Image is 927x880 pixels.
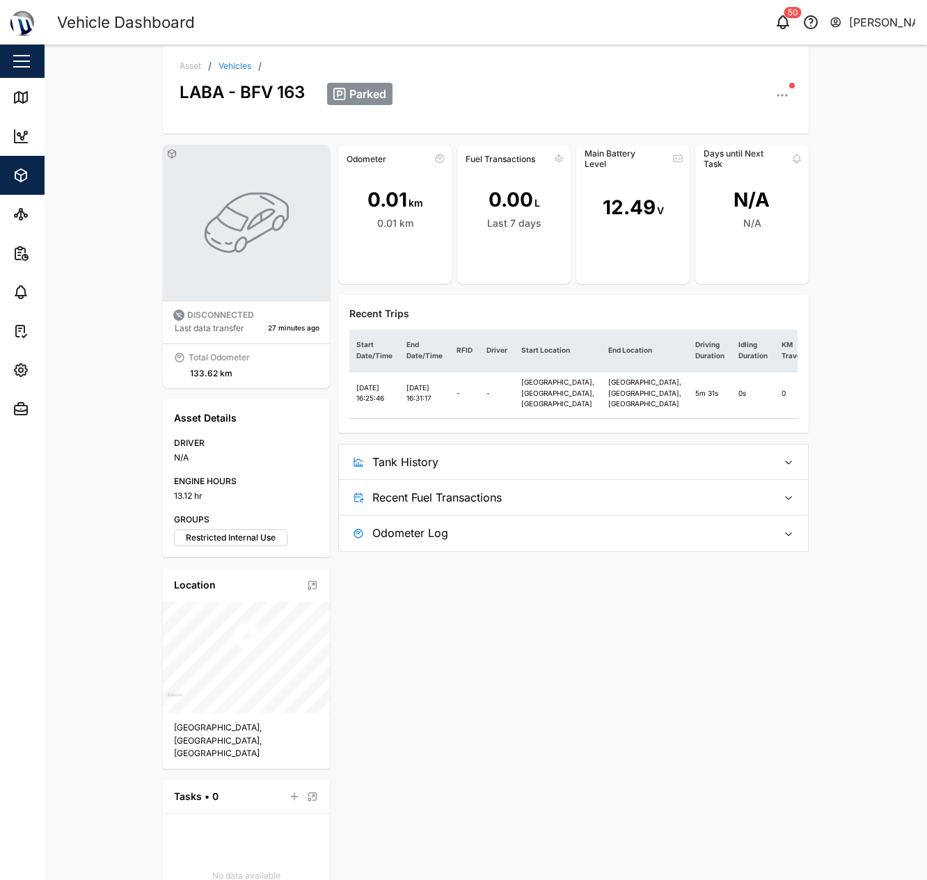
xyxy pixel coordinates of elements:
div: 0.00 [489,185,533,215]
th: End Date/Time [399,330,450,372]
div: Tasks [36,323,74,339]
div: Vehicle Dashboard [57,10,195,35]
img: VEHICLE photo [202,178,291,267]
div: 27 minutes ago [268,323,319,334]
span: Recent Fuel Transactions [372,480,766,515]
div: [PERSON_NAME] [849,14,916,31]
div: 0.01 km [377,216,413,231]
div: 12.49 [603,193,656,223]
canvas: Map [163,602,330,713]
div: Dashboard [36,129,99,144]
th: KM Travelled [775,330,821,372]
div: Odometer [347,154,386,164]
th: Start Location [514,330,601,372]
div: Last 7 days [487,216,541,231]
div: Days until Next Task [704,148,777,169]
div: / [208,61,212,71]
span: Tank History [372,445,766,479]
div: Sites [36,207,70,222]
img: Main Logo [7,7,38,38]
td: [GEOGRAPHIC_DATA], [GEOGRAPHIC_DATA], [GEOGRAPHIC_DATA] [514,372,601,415]
div: km [409,195,423,211]
div: Main Battery Level [585,148,658,169]
button: [PERSON_NAME] [829,13,916,32]
a: Mapbox logo [167,693,183,709]
div: L [534,195,540,211]
td: - [450,372,480,415]
div: Map marker [230,620,263,657]
div: LABA - BFV 163 [180,71,305,105]
div: 50 [784,7,802,18]
div: 133.62 km [190,367,232,381]
div: Reports [36,246,84,261]
span: Odometer Log [372,515,766,550]
td: 5m 31s [688,372,731,415]
th: Driving Duration [688,330,731,372]
div: Total Odometer [189,351,250,365]
div: V [657,203,664,218]
div: Alarms [36,285,79,300]
td: [DATE] 16:25:46 [349,372,399,415]
div: / [258,61,262,71]
div: N/A [174,451,319,465]
span: Parked [349,88,386,100]
div: GROUPS [174,513,319,527]
button: Tank History [339,445,808,479]
div: 0.01 [367,185,407,215]
div: DRIVER [174,437,319,450]
a: Vehicles [219,62,251,70]
div: Settings [36,362,86,378]
div: Asset Details [174,410,319,426]
th: Driver [480,330,514,372]
div: DISCONNECTED [187,309,254,322]
div: [GEOGRAPHIC_DATA], [GEOGRAPHIC_DATA], [GEOGRAPHIC_DATA] [174,721,319,760]
td: [DATE] 16:31:17 [399,372,450,415]
div: Map [36,90,68,105]
td: 0s [731,372,775,415]
div: Assets [36,168,79,183]
div: Fuel Transactions [466,154,535,164]
div: 13.12 hr [174,490,319,503]
div: Asset [180,62,201,70]
div: N/A [743,216,761,231]
div: Location [174,577,216,593]
th: RFID [450,330,480,372]
label: Restricted Internal Use [174,529,287,546]
div: ENGINE HOURS [174,475,319,488]
div: Admin [36,401,77,417]
div: Last data transfer [175,322,244,335]
button: Odometer Log [339,515,808,550]
th: Start Date/Time [349,330,399,372]
button: Recent Fuel Transactions [339,480,808,515]
td: 0 [775,372,821,415]
div: N/A [734,185,770,215]
div: Tasks • 0 [174,789,219,804]
th: Idling Duration [731,330,775,372]
td: [GEOGRAPHIC_DATA], [GEOGRAPHIC_DATA], [GEOGRAPHIC_DATA] [601,372,688,415]
td: - [480,372,514,415]
div: Recent Trips [349,306,798,321]
th: End Location [601,330,688,372]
